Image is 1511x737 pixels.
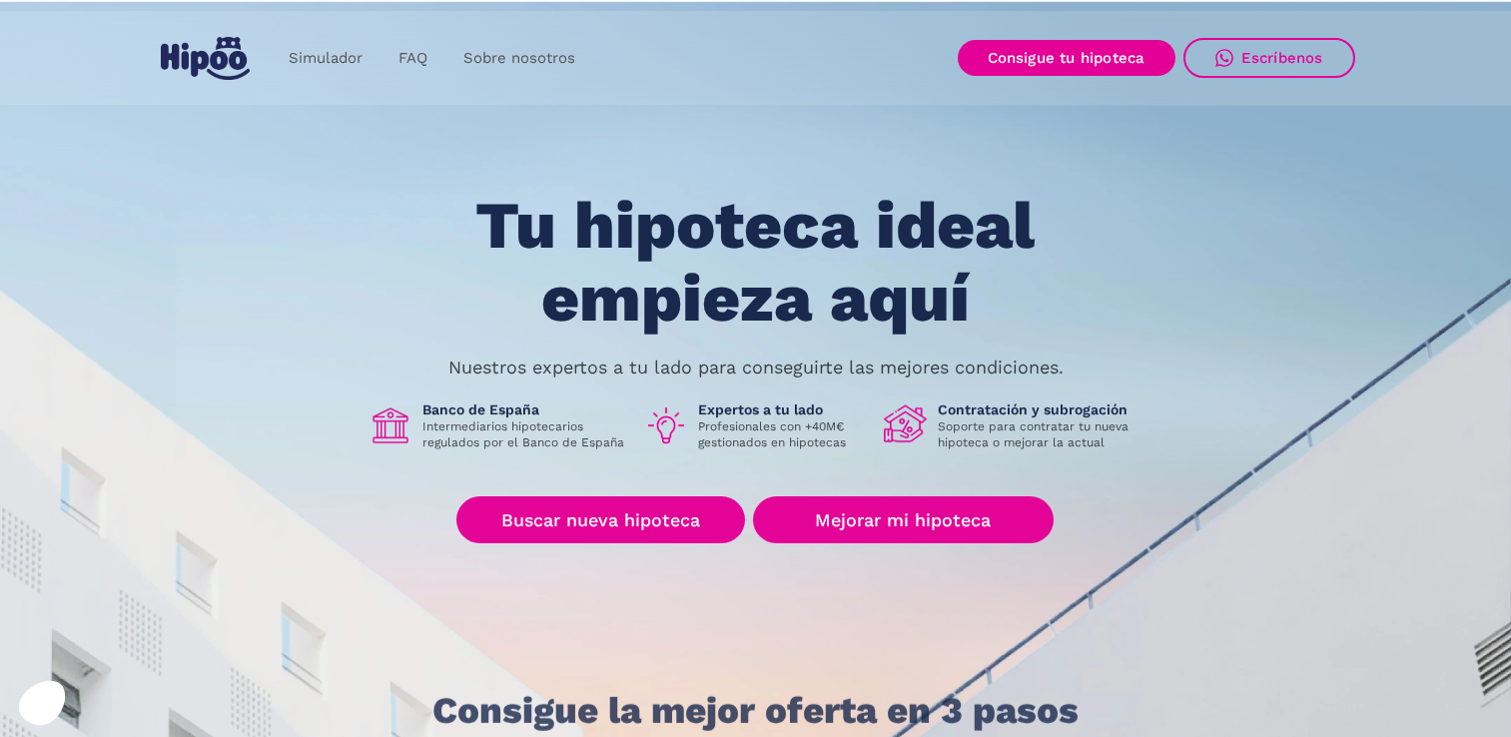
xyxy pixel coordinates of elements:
[422,419,628,451] p: Intermediarios hipotecarios regulados por el Banco de España
[432,691,1079,731] h1: Consigue la mejor oferta en 3 pasos
[271,39,380,78] a: Simulador
[938,419,1143,451] p: Soporte para contratar tu nueva hipoteca o mejorar la actual
[698,419,868,451] p: Profesionales con +40M€ gestionados en hipotecas
[938,401,1143,419] h1: Contratación y subrogación
[456,496,745,543] a: Buscar nueva hipoteca
[1183,38,1355,78] a: Escríbenos
[958,40,1175,76] a: Consigue tu hipoteca
[377,190,1133,335] h1: Tu hipoteca ideal empieza aquí
[698,401,868,419] h1: Expertos a tu lado
[422,401,628,419] h1: Banco de España
[448,360,1064,375] p: Nuestros expertos a tu lado para conseguirte las mejores condiciones.
[157,29,255,88] a: home
[1241,49,1323,67] div: Escríbenos
[380,39,445,78] a: FAQ
[445,39,593,78] a: Sobre nosotros
[753,496,1054,543] a: Mejorar mi hipoteca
